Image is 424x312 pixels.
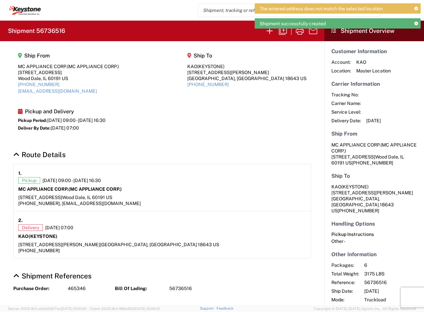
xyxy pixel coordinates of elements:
span: [DATE] [364,288,421,294]
span: 465346 [68,285,86,292]
span: [STREET_ADDRESS] [18,195,62,200]
span: Total Weight: [331,271,359,277]
h6: Pickup Instructions [331,232,417,237]
span: (KEYSTONE) [341,184,369,189]
strong: Bill Of Lading: [115,285,165,292]
span: Mode: [331,297,359,303]
span: Tracking No: [331,92,361,98]
strong: Purchase Order: [13,285,63,292]
span: Delivery Date: [331,118,361,124]
a: Support [200,306,216,310]
span: Service Level: [331,109,361,115]
span: [STREET_ADDRESS] [331,154,375,159]
span: The entered address does not match the selected location [260,6,383,12]
div: [STREET_ADDRESS][PERSON_NAME] [187,69,306,75]
span: 3175 LBS [364,271,421,277]
span: (MC APPLIANCE CORP.) [67,64,119,69]
span: Master Location [356,68,391,74]
h5: Other Information [331,251,417,258]
span: (KEYSTONE) [197,64,224,69]
span: [GEOGRAPHIC_DATA], [GEOGRAPHIC_DATA] 18643 US [100,242,219,247]
div: [PHONE_NUMBER] [18,248,306,254]
span: Server: 2025.18.0-a0edd1917ac [8,307,87,311]
span: 56736516 [364,279,421,285]
span: Carrier Name: [331,100,361,106]
strong: 1. [18,169,22,177]
h5: Ship From [18,52,119,59]
span: Delivery [18,224,43,231]
span: Pickup Period: [18,118,47,123]
address: [GEOGRAPHIC_DATA], [GEOGRAPHIC_DATA] 18643 US [331,184,417,214]
div: KAO [187,63,306,69]
span: [DATE] 10:06:13 [134,307,160,311]
span: (MC APPLIANCE CORP.) [68,186,122,192]
div: MC APPLIANCE CORP. [18,63,119,69]
a: Hide Details [13,272,92,280]
span: [DATE] 07:00 [45,225,73,231]
span: [PHONE_NUMBER] [338,208,379,213]
h5: Ship To [331,173,417,179]
span: KAO [STREET_ADDRESS][PERSON_NAME] [331,184,413,195]
span: Location: [331,68,351,74]
span: Packages: [331,262,359,268]
a: [PHONE_NUMBER] [187,82,229,87]
span: Client: 2025.18.0-198a450 [90,307,160,311]
span: 6 [364,262,421,268]
span: MC APPLIANCE CORP. [331,142,381,148]
div: [STREET_ADDRESS] [18,69,119,75]
div: Other - [331,238,417,244]
span: Reference: [331,279,359,285]
span: Copyright © [DATE]-[DATE] Agistix Inc., All Rights Reserved [314,306,416,312]
span: Wood Dale, IL 60191 US [62,195,112,200]
strong: MC APPLIANCE CORP. [18,186,122,192]
address: Wood Dale, IL 60191 US [331,142,417,166]
div: Wood Dale, IL 60191 US [18,75,119,81]
span: [DATE] 07:00 [51,125,79,131]
h5: Customer Information [331,48,417,54]
h5: Pickup and Delivery [18,108,106,115]
span: Account: [331,59,351,65]
span: Deliver By Date: [18,126,51,131]
span: Shipment successfully created [260,21,326,27]
span: [PHONE_NUMBER] [352,160,393,165]
h5: Ship To [187,52,306,59]
span: [DATE] [366,118,381,124]
span: [DATE] 09:00 - [DATE] 16:30 [42,177,101,183]
h2: Shipment 56736516 [8,27,65,35]
span: [DATE] 10:10:00 [61,307,87,311]
strong: KAO [18,234,57,239]
span: Pickup [18,177,40,184]
a: [EMAIL_ADDRESS][DOMAIN_NAME] [18,88,97,94]
strong: 2. [18,216,23,224]
span: Truckload [364,297,421,303]
span: Ship Date: [331,288,359,294]
h5: Ship From [331,131,417,137]
h5: Carrier Information [331,81,417,87]
span: KAO [356,59,391,65]
span: (MC APPLIANCE CORP.) [331,142,417,154]
span: [STREET_ADDRESS][PERSON_NAME] [18,242,100,247]
div: [GEOGRAPHIC_DATA], [GEOGRAPHIC_DATA] 18643 US [187,75,306,81]
a: Feedback [216,306,233,310]
a: [PHONE_NUMBER] [18,82,59,87]
span: 56736516 [169,285,192,292]
input: Shipment, tracking or reference number [198,4,370,17]
div: [PHONE_NUMBER], [EMAIL_ADDRESS][DOMAIN_NAME] [18,200,306,206]
h5: Handling Options [331,221,417,227]
span: (KEYSTONE) [29,234,57,239]
a: Hide Details [13,151,66,159]
span: [DATE] 09:00 - [DATE] 16:30 [47,118,106,123]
